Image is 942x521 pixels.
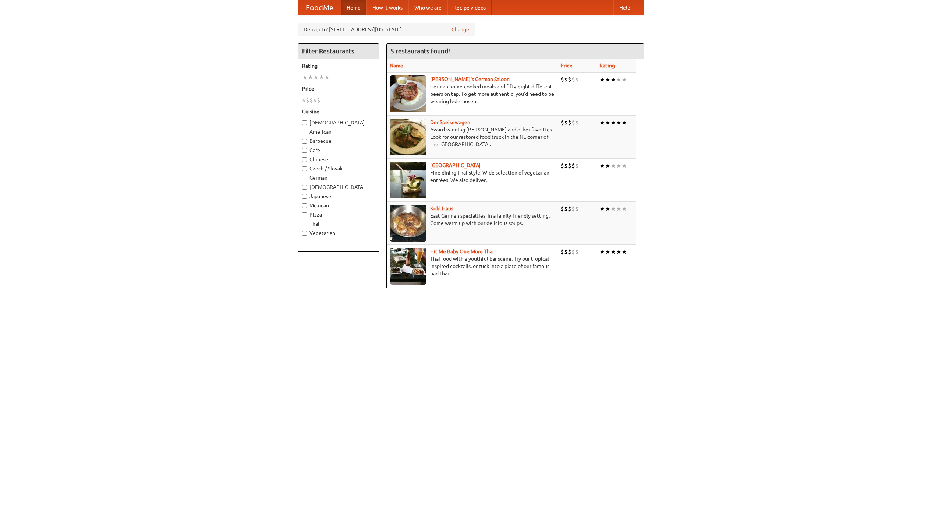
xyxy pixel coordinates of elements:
li: $ [560,162,564,170]
li: ★ [605,162,610,170]
li: $ [317,96,321,104]
img: esthers.jpg [390,75,426,112]
img: kohlhaus.jpg [390,205,426,242]
li: ★ [605,75,610,84]
li: $ [309,96,313,104]
li: ★ [610,119,616,127]
a: How it works [366,0,408,15]
input: Thai [302,222,307,226]
li: $ [306,96,309,104]
input: [DEMOGRAPHIC_DATA] [302,120,307,125]
a: Der Speisewagen [430,119,470,125]
input: Pizza [302,212,307,217]
li: ★ [621,162,627,170]
li: $ [571,162,575,170]
a: Kohl Haus [430,205,453,211]
label: Mexican [302,202,375,209]
li: $ [568,162,571,170]
label: [DEMOGRAPHIC_DATA] [302,183,375,191]
a: Who we are [408,0,447,15]
li: $ [571,248,575,256]
li: $ [575,162,579,170]
label: Vegetarian [302,229,375,237]
h5: Rating [302,62,375,70]
li: $ [560,248,564,256]
li: $ [571,75,575,84]
li: $ [564,205,568,213]
li: $ [560,119,564,127]
a: [GEOGRAPHIC_DATA] [430,162,481,168]
input: Mexican [302,203,307,208]
label: [DEMOGRAPHIC_DATA] [302,119,375,126]
a: Name [390,63,403,68]
li: $ [564,119,568,127]
li: ★ [605,205,610,213]
li: ★ [621,119,627,127]
input: [DEMOGRAPHIC_DATA] [302,185,307,190]
img: babythai.jpg [390,248,426,285]
li: ★ [319,73,324,81]
label: German [302,174,375,182]
li: $ [560,75,564,84]
p: East German specialties, in a family-friendly setting. Come warm up with our delicious soups. [390,212,555,227]
a: Price [560,63,573,68]
input: Chinese [302,157,307,162]
li: ★ [605,119,610,127]
label: Thai [302,220,375,228]
p: German home-cooked meals and fifty-eight different beers on tap. To get more authentic, you'd nee... [390,83,555,105]
li: ★ [599,162,605,170]
ng-pluralize: 5 restaurants found! [390,47,450,54]
li: ★ [302,73,308,81]
label: Chinese [302,156,375,163]
li: ★ [605,248,610,256]
li: ★ [313,73,319,81]
li: ★ [324,73,330,81]
label: Japanese [302,193,375,200]
a: Help [613,0,636,15]
h5: Cuisine [302,108,375,115]
li: ★ [610,162,616,170]
a: Home [341,0,366,15]
li: $ [575,119,579,127]
li: $ [575,205,579,213]
li: ★ [599,75,605,84]
li: ★ [621,205,627,213]
li: ★ [599,205,605,213]
p: Fine dining Thai-style. Wide selection of vegetarian entrées. We also deliver. [390,169,555,184]
li: ★ [621,248,627,256]
img: satay.jpg [390,162,426,198]
input: Czech / Slovak [302,166,307,171]
h4: Filter Restaurants [298,44,379,59]
li: ★ [616,75,621,84]
p: Thai food with a youthful bar scene. Try our tropical inspired cocktails, or tuck into a plate of... [390,255,555,277]
li: $ [564,75,568,84]
input: Japanese [302,194,307,199]
a: FoodMe [298,0,341,15]
li: ★ [610,205,616,213]
h5: Price [302,85,375,92]
li: $ [571,205,575,213]
a: Hit Me Baby One More Thai [430,249,494,254]
li: ★ [308,73,313,81]
label: American [302,128,375,135]
p: Award-winning [PERSON_NAME] and other favorites. Look for our restored food truck in the NE corne... [390,126,555,148]
li: $ [575,75,579,84]
input: German [302,176,307,180]
input: Barbecue [302,139,307,144]
li: $ [568,119,571,127]
li: $ [302,96,306,104]
div: Deliver to: [STREET_ADDRESS][US_STATE] [298,23,475,36]
a: [PERSON_NAME]'s German Saloon [430,76,510,82]
li: $ [568,75,571,84]
a: Change [451,26,469,33]
li: $ [564,248,568,256]
label: Barbecue [302,137,375,145]
input: American [302,130,307,134]
input: Cafe [302,148,307,153]
li: $ [560,205,564,213]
